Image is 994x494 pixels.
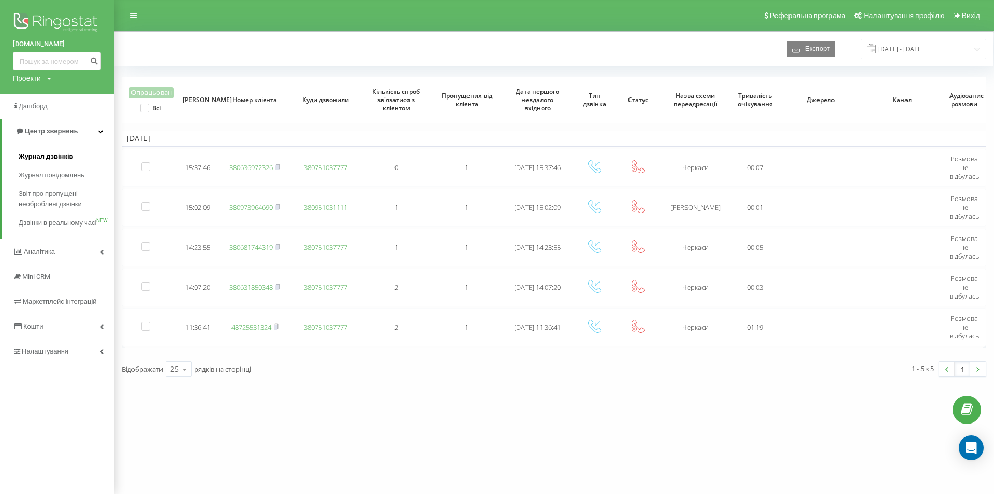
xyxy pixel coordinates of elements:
[369,88,423,112] span: Кількість спроб зв'язатися з клієнтом
[229,283,273,292] a: 380631850348
[660,308,731,346] td: Черкаси
[955,362,970,376] a: 1
[19,214,114,232] a: Дзвінки в реальному часіNEW
[623,96,653,104] span: Статус
[22,273,50,280] span: Mini CRM
[465,243,469,252] span: 1
[170,364,179,374] div: 25
[304,243,347,252] a: 380751037777
[228,96,282,104] span: Номер клієнта
[514,163,561,172] span: [DATE] 15:37:46
[730,308,780,346] td: 01:19
[660,229,731,266] td: Черкаси
[19,185,114,214] a: Звіт про пропущені необроблені дзвінки
[949,154,979,181] span: Розмова не відбулась
[304,163,347,172] a: 380751037777
[962,11,980,20] span: Вихід
[730,269,780,306] td: 00:03
[668,92,723,108] span: Назва схеми переадресації
[514,283,561,292] span: [DATE] 14:07:20
[13,52,101,70] input: Пошук за номером
[13,10,101,36] img: Ringostat logo
[465,163,469,172] span: 1
[25,127,78,135] span: Центр звернень
[514,243,561,252] span: [DATE] 14:23:55
[949,274,979,301] span: Розмова не відбулась
[730,229,780,266] td: 00:05
[949,234,979,261] span: Розмова не відбулась
[176,308,220,346] td: 11:36:41
[394,163,398,172] span: 0
[2,119,114,144] a: Центр звернень
[304,203,347,212] a: 380951031111
[912,363,934,374] div: 1 - 5 з 5
[514,322,561,332] span: [DATE] 11:36:41
[959,435,984,460] div: Open Intercom Messenger
[949,92,980,108] span: Аудіозапис розмови
[730,189,780,227] td: 00:01
[465,203,469,212] span: 1
[394,322,398,332] span: 2
[23,298,97,305] span: Маркетплейс інтеграцій
[864,11,944,20] span: Налаштування профілю
[23,322,43,330] span: Кошти
[394,283,398,292] span: 2
[19,189,109,209] span: Звіт про пропущені необроблені дзвінки
[229,203,273,212] a: 380973964690
[870,96,934,104] span: Канал
[19,147,114,166] a: Журнал дзвінків
[229,163,273,172] a: 380636972326
[787,41,835,57] button: Експорт
[19,218,96,228] span: Дзвінки в реальному часі
[465,283,469,292] span: 1
[122,131,986,146] td: [DATE]
[660,149,731,187] td: Черкаси
[19,151,74,162] span: Журнал дзвінків
[800,45,830,53] span: Експорт
[176,269,220,306] td: 14:07:20
[298,96,353,104] span: Куди дзвонили
[949,314,979,341] span: Розмова не відбулась
[176,149,220,187] td: 15:37:46
[194,364,251,374] span: рядків на сторінці
[229,243,273,252] a: 380681744319
[13,39,101,49] a: [DOMAIN_NAME]
[22,347,68,355] span: Налаштування
[660,189,731,227] td: [PERSON_NAME]
[514,203,561,212] span: [DATE] 15:02:09
[465,322,469,332] span: 1
[788,96,853,104] span: Джерело
[394,243,398,252] span: 1
[304,322,347,332] a: 380751037777
[13,73,41,83] div: Проекти
[730,149,780,187] td: 00:07
[19,170,84,180] span: Журнал повідомлень
[440,92,494,108] span: Пропущених від клієнта
[183,96,213,104] span: [PERSON_NAME]
[660,269,731,306] td: Черкаси
[738,92,772,108] span: Тривалість очікування
[19,166,114,185] a: Журнал повідомлень
[122,364,163,374] span: Відображати
[510,88,565,112] span: Дата першого невдалого вхідного
[176,189,220,227] td: 15:02:09
[770,11,846,20] span: Реферальна програма
[949,194,979,221] span: Розмова не відбулась
[176,229,220,266] td: 14:23:55
[304,283,347,292] a: 380751037777
[231,322,271,332] a: 48725531324
[580,92,610,108] span: Тип дзвінка
[394,203,398,212] span: 1
[19,102,48,110] span: Дашборд
[24,248,55,256] span: Аналiтика
[140,104,160,112] label: Всі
